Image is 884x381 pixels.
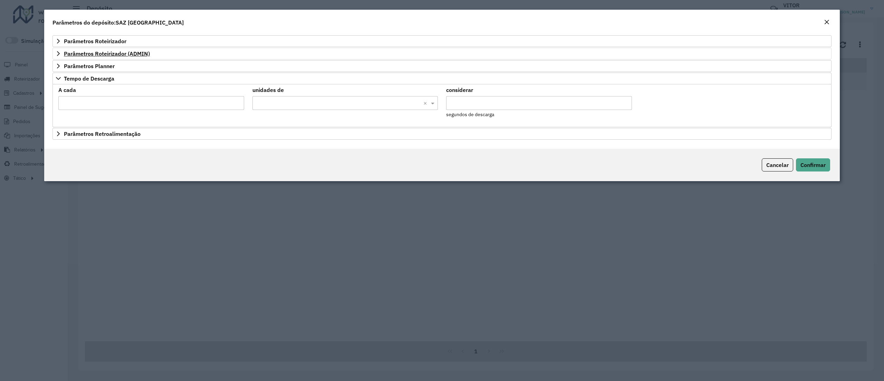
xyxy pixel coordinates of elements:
[52,18,184,27] h4: Parâmetros do depósito:SAZ [GEOGRAPHIC_DATA]
[446,86,473,94] label: considerar
[52,35,832,47] a: Parâmetros Roteirizador
[64,51,150,56] span: Parâmetros Roteirizador (ADMIN)
[796,158,830,171] button: Confirmar
[822,18,832,27] button: Close
[766,161,789,168] span: Cancelar
[64,76,114,81] span: Tempo de Descarga
[52,48,832,59] a: Parâmetros Roteirizador (ADMIN)
[800,161,826,168] span: Confirmar
[446,111,494,118] small: segundos de descarga
[52,128,832,140] a: Parâmetros Retroalimentação
[64,63,115,69] span: Parâmetros Planner
[423,99,429,107] span: Clear all
[762,158,793,171] button: Cancelar
[58,86,76,94] label: A cada
[52,60,832,72] a: Parâmetros Planner
[64,38,126,44] span: Parâmetros Roteirizador
[824,19,829,25] em: Fechar
[52,84,832,127] div: Tempo de Descarga
[252,86,284,94] label: unidades de
[52,73,832,84] a: Tempo de Descarga
[64,131,141,137] span: Parâmetros Retroalimentação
